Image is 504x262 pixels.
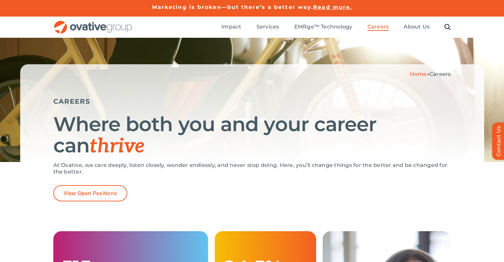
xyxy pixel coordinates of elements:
p: At Ovative, we care deeply, listen closely, wonder endlessly, and never stop doing. Here, you’ll ... [53,162,451,175]
span: Careers [429,71,451,77]
span: EMRge™ Technology [294,24,353,30]
a: Careers [367,24,389,31]
span: thrive [89,134,145,158]
h1: Where both you and your career can [53,114,451,157]
a: Services [256,24,279,31]
a: Search [444,24,451,31]
a: About Us [404,24,429,31]
a: OG_Full_horizontal_RGB [53,20,133,26]
span: » [410,71,451,77]
span: About Us [404,24,429,30]
span: Services [256,24,279,30]
span: View Open Positions [64,190,117,196]
a: EMRge™ Technology [294,24,353,31]
a: View Open Positions [53,185,128,201]
a: Marketing is broken—but there’s a better way. [152,4,313,10]
a: Impact [221,24,241,31]
nav: Menu [221,17,451,38]
a: Home [410,71,427,77]
a: Read more. [313,4,352,10]
span: Careers [367,24,389,30]
span: Impact [221,24,241,30]
h5: CAREERS [53,97,451,105]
